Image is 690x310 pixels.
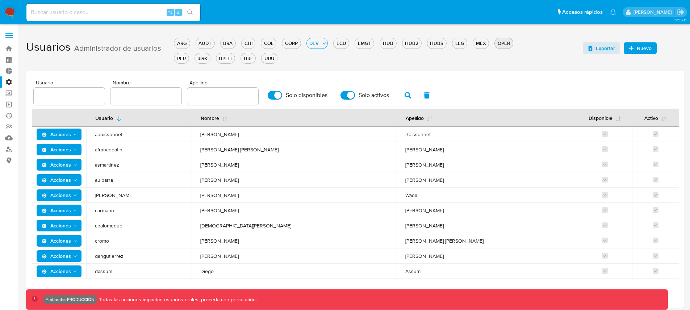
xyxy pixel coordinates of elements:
a: Notificaciones [610,9,616,15]
span: ⌥ [167,9,173,16]
button: search-icon [183,7,197,17]
input: Buscar usuario o caso... [26,8,200,17]
a: Salir [677,8,685,16]
p: Ambiente: PRODUCCIÓN [46,298,95,301]
span: s [177,9,179,16]
span: Accesos rápidos [562,8,603,16]
p: Todas las acciones impactan usuarios reales, proceda con precaución. [97,296,257,303]
p: pio.zecchi@mercadolibre.com [633,9,674,16]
